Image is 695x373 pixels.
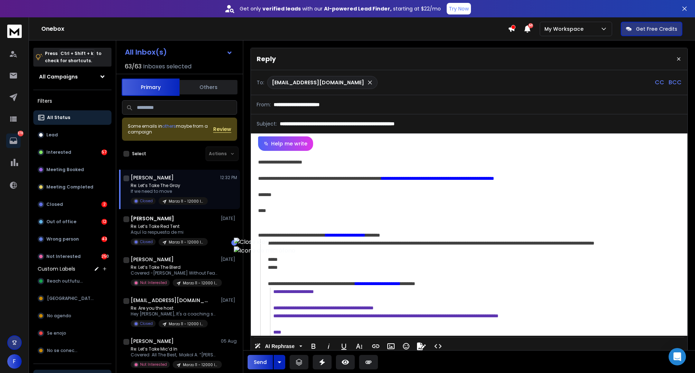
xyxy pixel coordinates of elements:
p: Hey [PERSON_NAME], It's a coaching session [131,311,218,317]
p: To: [257,79,264,86]
p: Not Interested [140,362,167,367]
button: Help me write [258,136,313,151]
p: Re: Let’s Take The Gray [131,183,208,188]
p: BCC [669,78,682,87]
button: Se enojo [33,326,111,340]
p: My Workspace [544,25,586,33]
button: Italic (Ctrl+I) [322,339,336,353]
button: Underline (Ctrl+U) [337,339,351,353]
button: Signature [414,339,428,353]
span: [GEOGRAPHIC_DATA] [47,296,94,301]
h1: All Campaigns [39,73,78,80]
h1: All Inbox(s) [125,48,167,56]
p: If we need to move [131,188,208,194]
p: Marzo 11 - 12000 leads G Personal [169,321,203,327]
div: Open Intercom Messenger [669,348,686,365]
button: [GEOGRAPHIC_DATA] [33,291,111,306]
button: Lead [33,128,111,142]
h1: [PERSON_NAME] [131,338,174,345]
button: Emoticons [399,339,413,353]
button: More Text [352,339,366,353]
p: Lead [46,132,58,138]
button: Others [180,79,237,95]
p: All Status [47,115,70,120]
p: Re: Let’s Take Red Tent [131,224,208,229]
button: No se conecto [33,343,111,358]
div: Some emails in maybe from a campaign [128,123,213,135]
p: Closed [46,202,63,207]
p: Marzo 11 - 12000 leads G Personal [169,240,203,245]
img: Icono de micrófono [234,246,295,255]
button: Wrong person43 [33,232,111,246]
h1: [EMAIL_ADDRESS][DOMAIN_NAME] [131,297,210,304]
p: [DATE] [221,257,237,262]
button: Try Now [447,3,471,14]
button: Closed2 [33,197,111,212]
span: No se conecto [47,348,79,353]
p: Marzo 11 - 12000 leads G Personal [169,199,203,204]
p: 05 Aug [221,338,237,344]
button: All Campaigns [33,69,111,84]
h3: Custom Labels [38,265,75,272]
button: Review [213,126,231,133]
button: F [7,354,22,369]
span: 50 [528,23,533,28]
h3: Inboxes selected [143,62,191,71]
div: 2 [101,202,107,207]
button: All Inbox(s) [119,45,239,59]
p: Meeting Booked [46,167,84,173]
div: 43 [101,236,107,242]
strong: AI-powered Lead Finder, [324,5,392,12]
h1: [PERSON_NAME] [131,256,174,263]
p: Aquí la respuesta de mi [131,229,208,235]
button: AI Rephrase [253,339,304,353]
img: Close icon [234,238,295,246]
button: Code View [431,339,445,353]
div: 250 [101,254,107,259]
p: [DATE] [221,216,237,221]
p: Subject: [257,120,277,127]
p: [EMAIL_ADDRESS][DOMAIN_NAME] [272,79,364,86]
label: Select [132,151,146,157]
div: 57 [101,149,107,155]
h3: Filters [33,96,111,106]
p: Reply [257,54,276,64]
button: Not Interested250 [33,249,111,264]
p: Meeting Completed [46,184,93,190]
p: Re: Let’s Take The Blerd [131,264,218,270]
button: Out of office12 [33,215,111,229]
p: Get only with our starting at $22/mo [240,5,441,12]
span: Ctrl + Shift + k [59,49,94,58]
p: Press to check for shortcuts. [45,50,101,64]
span: No agendo [47,313,71,319]
button: Get Free Credits [621,22,682,36]
p: 378 [18,131,24,136]
span: AI Rephrase [264,343,296,349]
button: Insert Image (Ctrl+P) [384,339,398,353]
h1: Onebox [41,25,508,33]
button: Primary [122,79,180,96]
button: No agendo [33,309,111,323]
strong: verified leads [262,5,301,12]
p: Get Free Credits [636,25,677,33]
button: Send [248,355,273,369]
p: 12:32 PM [220,175,237,181]
p: Re: Let’s Take Mic’d In [131,346,218,352]
button: Reach outfuture [33,274,111,288]
p: Marzo 11 - 12000 leads G Personal [183,362,218,368]
button: Bold (Ctrl+B) [307,339,320,353]
button: Insert Link (Ctrl+K) [369,339,383,353]
a: 378 [6,133,21,148]
button: All Status [33,110,111,125]
p: Out of office [46,219,76,225]
h1: [PERSON_NAME] [131,174,174,181]
p: Closed [140,198,153,204]
h1: [PERSON_NAME] [131,215,174,222]
span: 63 / 63 [125,62,142,71]
p: Re: Are you the host [131,305,218,311]
p: Marzo 11 - 12000 leads G Personal [183,280,218,286]
span: Reach outfuture [47,278,84,284]
p: Wrong person [46,236,79,242]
